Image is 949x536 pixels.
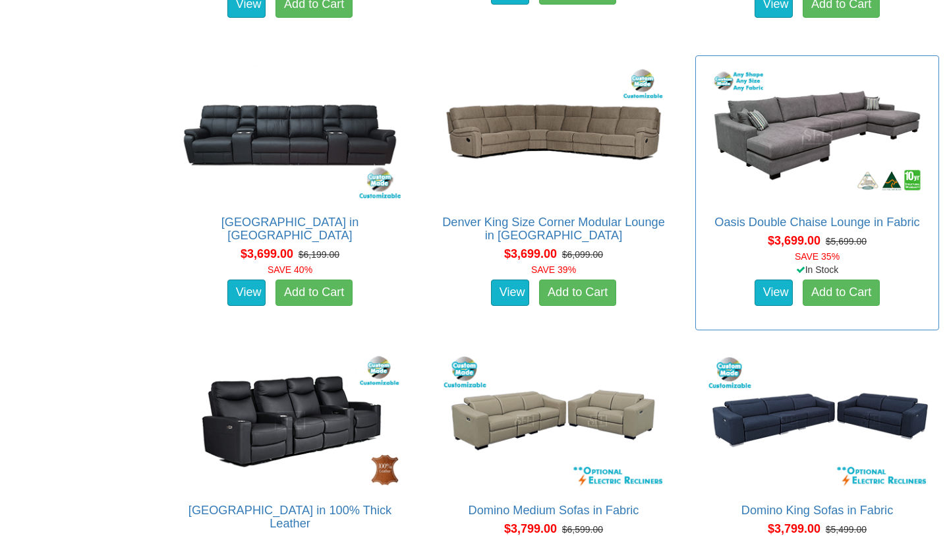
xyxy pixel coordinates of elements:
[826,524,867,535] del: $5,499.00
[795,251,840,262] font: SAVE 35%
[714,216,919,229] a: Oasis Double Chaise Lounge in Fabric
[803,280,880,306] a: Add to Cart
[826,236,867,247] del: $5,699.00
[175,63,405,203] img: Denver Theatre Lounge in Fabric
[491,280,529,306] a: View
[562,249,603,260] del: $6,099.00
[768,522,820,535] span: $3,799.00
[469,504,639,517] a: Domino Medium Sofas in Fabric
[275,280,353,306] a: Add to Cart
[562,524,603,535] del: $6,599.00
[693,263,942,276] div: In Stock
[504,247,557,260] span: $3,699.00
[299,249,339,260] del: $6,199.00
[703,63,932,203] img: Oasis Double Chaise Lounge in Fabric
[741,504,893,517] a: Domino King Sofas in Fabric
[703,351,932,491] img: Domino King Sofas in Fabric
[442,216,665,242] a: Denver King Size Corner Modular Lounge in [GEOGRAPHIC_DATA]
[268,264,312,275] font: SAVE 40%
[439,63,668,203] img: Denver King Size Corner Modular Lounge in Fabric
[755,280,793,306] a: View
[175,351,405,491] img: Bond Theatre Lounge in 100% Thick Leather
[241,247,293,260] span: $3,699.00
[504,522,557,535] span: $3,799.00
[439,351,668,491] img: Domino Medium Sofas in Fabric
[768,234,820,247] span: $3,699.00
[539,280,616,306] a: Add to Cart
[531,264,576,275] font: SAVE 39%
[221,216,359,242] a: [GEOGRAPHIC_DATA] in [GEOGRAPHIC_DATA]
[227,280,266,306] a: View
[188,504,391,530] a: [GEOGRAPHIC_DATA] in 100% Thick Leather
